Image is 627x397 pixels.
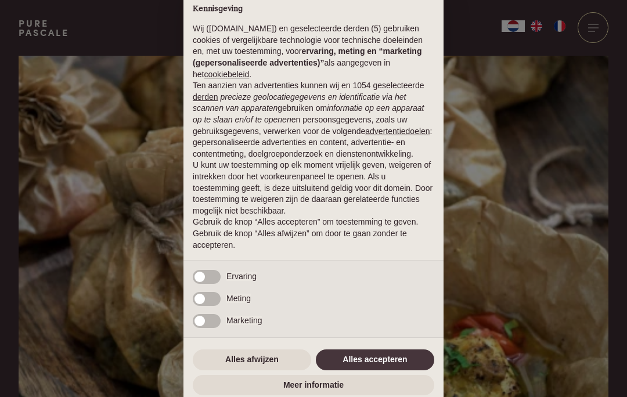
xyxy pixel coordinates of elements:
button: Alles afwijzen [193,349,311,370]
p: U kunt uw toestemming op elk moment vrijelijk geven, weigeren of intrekken door het voorkeurenpan... [193,160,434,216]
span: Ervaring [226,272,257,281]
span: Marketing [226,316,262,325]
p: Wij ([DOMAIN_NAME]) en geselecteerde derden (5) gebruiken cookies of vergelijkbare technologie vo... [193,23,434,80]
em: informatie op een apparaat op te slaan en/of te openen [193,103,424,124]
strong: ervaring, meting en “marketing (gepersonaliseerde advertenties)” [193,46,421,67]
button: derden [193,92,218,103]
em: precieze geolocatiegegevens en identificatie via het scannen van apparaten [193,92,406,113]
p: Gebruik de knop “Alles accepteren” om toestemming te geven. Gebruik de knop “Alles afwijzen” om d... [193,216,434,251]
button: Meer informatie [193,375,434,396]
button: Alles accepteren [316,349,434,370]
p: Ten aanzien van advertenties kunnen wij en 1054 geselecteerde gebruiken om en persoonsgegevens, z... [193,80,434,160]
button: advertentiedoelen [365,126,430,138]
h2: Kennisgeving [193,4,434,15]
a: cookiebeleid [204,70,249,79]
span: Meting [226,294,251,303]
